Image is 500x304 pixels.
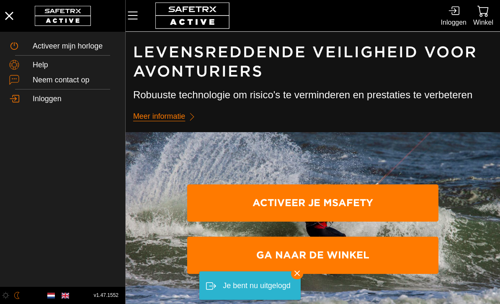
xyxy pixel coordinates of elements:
[441,17,466,28] div: Inloggen
[33,76,116,84] div: Neem contact op
[2,292,9,299] img: ModeLight.svg
[126,7,147,24] button: Menu
[13,292,21,299] img: ModeDark.svg
[44,289,58,303] button: Dutch
[187,237,438,274] a: Ga naar de winkel
[9,75,19,85] img: ContactUs.svg
[473,17,493,28] div: Winkel
[223,278,290,294] div: Je bent nu uitgelogd
[133,108,200,125] a: Meer informatie
[89,289,124,302] button: v1.47.1552
[47,292,55,299] img: nl.svg
[194,238,432,273] span: Ga naar de winkel
[94,291,119,300] span: v1.47.1552
[62,292,69,299] img: en.svg
[33,95,116,103] div: Inloggen
[133,110,185,123] span: Meer informatie
[33,61,116,69] div: Help
[9,60,19,70] img: Help.svg
[187,184,438,222] a: Activeer je mSafety
[133,43,492,81] h1: Levensreddende veiligheid voor avonturiers
[133,88,492,102] h3: Robuuste technologie om risico's te verminderen en prestaties te verbeteren
[194,186,432,220] span: Activeer je mSafety
[58,289,72,303] button: English
[33,42,116,51] div: Activeer mijn horloge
